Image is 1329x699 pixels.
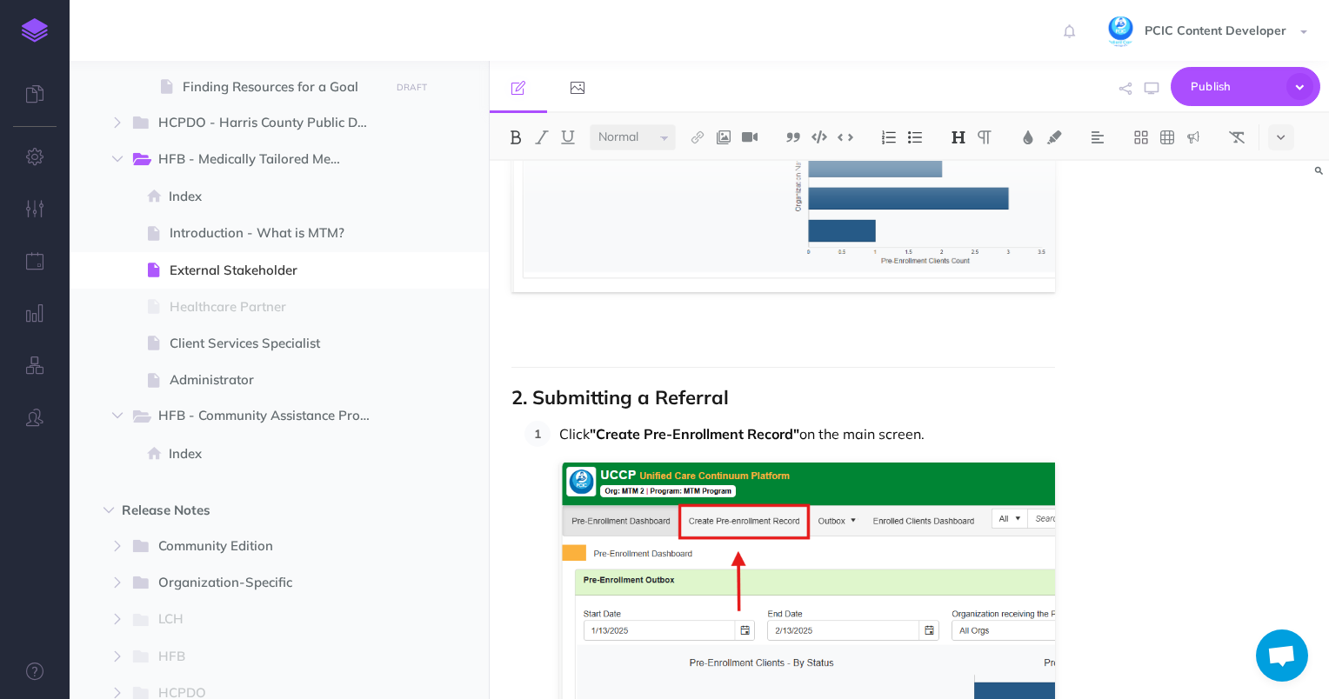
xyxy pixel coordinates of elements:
[511,385,729,409] strong: 2. Submitting a Referral
[560,130,576,144] img: Underline button
[183,77,384,97] span: Finding Resources for a Goal
[1090,130,1105,144] img: Alignment dropdown menu button
[785,130,801,144] img: Blockquote button
[1136,23,1295,38] span: PCIC Content Developer
[534,130,550,144] img: Italic button
[170,333,384,354] span: Client Services Specialist
[122,500,363,521] span: Release Notes
[1105,17,1136,47] img: dRQN1hrEG1J5t3n3qbq3RfHNZNloSxXOgySS45Hu.jpg
[170,223,384,243] span: Introduction - What is MTM?
[1185,130,1201,144] img: Callout dropdown menu button
[1159,130,1175,144] img: Create table button
[169,186,384,207] span: Index
[1046,130,1062,144] img: Text background color button
[170,296,384,317] span: Healthcare Partner
[158,536,358,558] span: Community Edition
[977,130,992,144] img: Paragraph button
[1256,629,1308,682] div: Open chat
[397,82,427,93] small: DRAFT
[508,130,524,144] img: Bold button
[158,646,358,669] span: HFB
[1229,130,1245,144] img: Clear styles button
[170,260,384,281] span: External Stakeholder
[811,130,827,143] img: Code block button
[170,369,384,390] span: Administrator
[158,112,386,135] span: HCPDO - Harris County Public Defender's Office
[838,130,853,143] img: Inline code button
[169,443,384,464] span: Index
[742,130,758,144] img: Add video button
[1191,73,1278,100] span: Publish
[716,130,731,144] img: Add image button
[951,130,966,144] img: Headings dropdown button
[590,425,799,443] strong: "Create Pre-Enrollment Record"
[559,421,1056,447] p: Click on the main screen.
[690,130,705,144] img: Link button
[881,130,897,144] img: Ordered list button
[158,405,386,428] span: HFB - Community Assistance Program
[158,149,358,171] span: HFB - Medically Tailored Meals
[907,130,923,144] img: Unordered list button
[391,77,434,97] button: DRAFT
[1171,67,1320,106] button: Publish
[158,572,358,595] span: Organization-Specific
[1020,130,1036,144] img: Text color button
[158,609,358,631] span: LCH
[22,18,48,43] img: logo-mark.svg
